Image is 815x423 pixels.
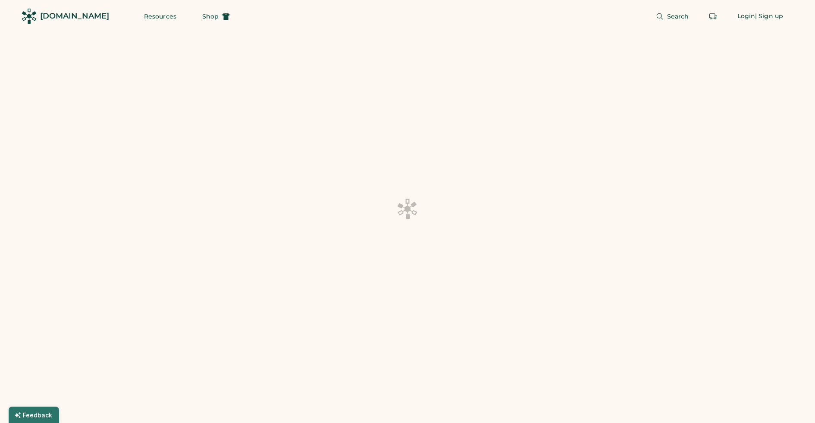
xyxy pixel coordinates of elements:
[737,12,755,21] div: Login
[705,8,722,25] button: Retrieve an order
[40,11,109,22] div: [DOMAIN_NAME]
[646,8,699,25] button: Search
[22,9,37,24] img: Rendered Logo - Screens
[202,13,219,19] span: Shop
[397,198,418,220] img: Platens-Black-Loader-Spin-rich%20black.webp
[755,12,783,21] div: | Sign up
[192,8,240,25] button: Shop
[134,8,187,25] button: Resources
[667,13,689,19] span: Search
